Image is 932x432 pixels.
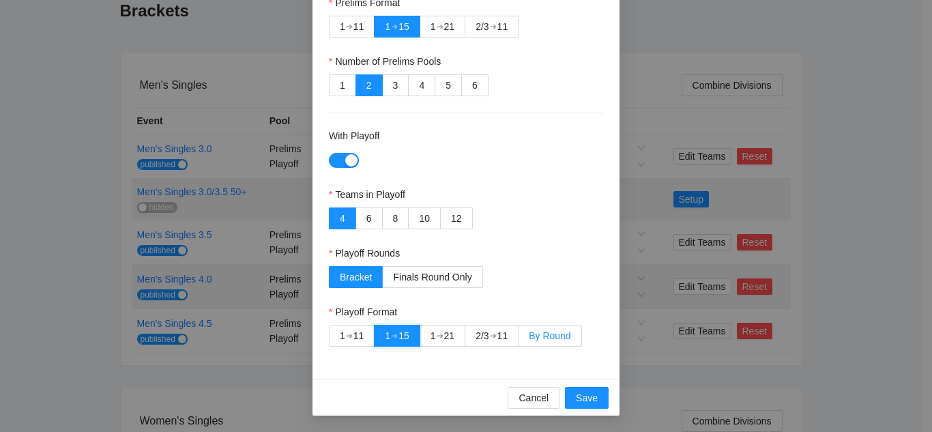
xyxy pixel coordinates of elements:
span: 6 [366,213,372,224]
span: 4 [340,213,345,224]
div: ➔ [437,330,443,341]
span: 4 [419,80,424,91]
div: ➔ [437,21,443,32]
div: 1 [340,326,345,346]
div: 1 [431,16,436,37]
label: Teams in Playoff [329,187,405,202]
span: Bracket [340,272,372,283]
label: With Playoff [329,128,379,143]
label: Number of Prelims Pools [329,54,441,69]
div: 15 [398,326,409,346]
div: 2/3 [476,16,489,37]
span: 3 [393,80,398,91]
span: 5 [446,80,451,91]
label: Playoff Rounds [329,246,400,261]
button: Save [565,387,609,409]
div: 1 [340,16,345,37]
div: 1 [385,326,390,346]
span: Cancel [519,390,549,405]
span: 1 [340,80,345,91]
label: Playoff Format [329,304,397,319]
span: Finals Round Only [393,272,471,283]
div: 11 [497,326,508,346]
div: 15 [398,16,409,37]
div: 11 [353,326,364,346]
div: ➔ [391,21,398,32]
div: ➔ [490,330,497,341]
span: 2 [366,80,372,91]
div: 21 [444,326,455,346]
div: 2/3 [476,326,489,346]
div: 21 [444,16,455,37]
span: 6 [472,80,478,91]
button: Cancel [508,387,559,409]
div: 1 [385,16,390,37]
div: ➔ [346,330,353,341]
div: ➔ [346,21,353,32]
div: 11 [497,16,508,37]
button: With Playoff [329,153,359,168]
span: 10 [419,213,430,224]
div: 11 [353,16,364,37]
span: Save [576,390,598,405]
span: By Round [529,330,570,341]
div: ➔ [391,330,398,341]
div: ➔ [490,21,497,32]
span: 8 [393,213,398,224]
span: 12 [451,213,462,224]
div: 1 [431,326,436,346]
